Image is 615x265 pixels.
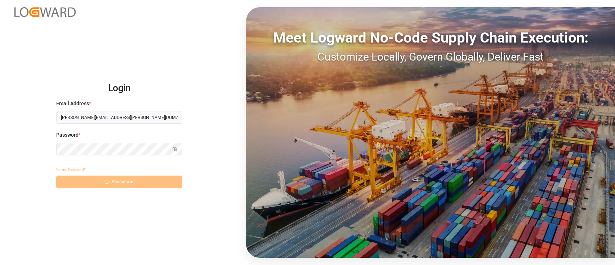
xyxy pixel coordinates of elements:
div: Meet Logward No-Code Supply Chain Execution: [246,27,615,49]
span: Password [56,131,79,139]
h2: Login [56,77,182,100]
div: Customize Locally, Govern Globally, Deliver Fast [246,49,615,65]
input: Enter your email [56,111,182,124]
span: Email Address [56,100,89,107]
img: Logward_new_orange.png [14,7,76,17]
